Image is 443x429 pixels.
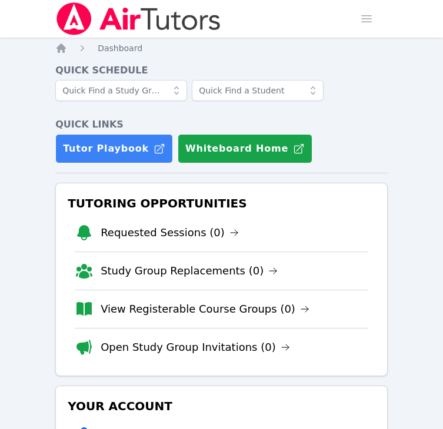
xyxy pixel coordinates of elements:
[192,80,324,101] input: Quick Find a Student
[55,42,388,54] nav: Breadcrumb
[98,43,142,53] span: Dashboard
[178,134,312,163] button: Whiteboard Home
[55,80,187,101] input: Quick Find a Study Group
[101,339,290,356] a: Open Study Group Invitations (0)
[65,193,378,214] h3: Tutoring Opportunities
[55,134,173,163] a: Tutor Playbook
[98,42,142,54] a: Dashboard
[55,63,388,78] h4: Quick Schedule
[55,118,388,132] h4: Quick Links
[65,396,378,417] h3: Your Account
[101,301,309,317] a: View Registerable Course Groups (0)
[101,263,278,279] a: Study Group Replacements (0)
[55,2,222,35] img: Air Tutors
[101,224,239,241] a: Requested Sessions (0)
